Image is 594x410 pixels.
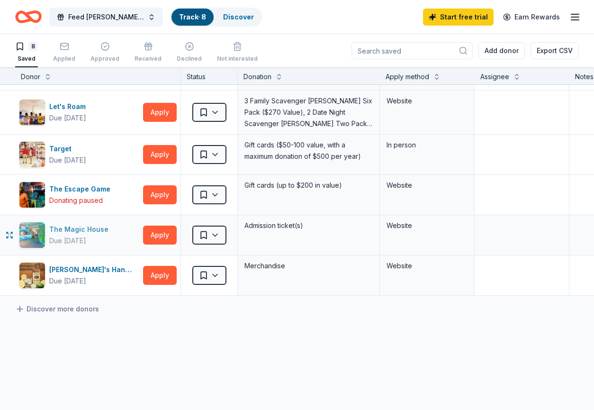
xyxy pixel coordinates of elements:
button: 8Saved [15,38,38,67]
button: Image for Let's RoamLet's RoamDue [DATE] [19,99,139,126]
button: Apply [143,185,177,204]
div: Received [135,55,162,63]
div: Admission ticket(s) [243,219,374,232]
input: Search saved [351,42,473,59]
button: Declined [177,38,202,67]
a: Discover [223,13,254,21]
button: Image for The Magic HouseThe Magic HouseDue [DATE] [19,222,139,248]
button: Apply [143,266,177,285]
div: Due [DATE] [49,275,86,287]
div: Status [181,67,238,84]
div: Let's Roam [49,101,90,112]
a: Track· 8 [179,13,206,21]
a: Home [15,6,42,28]
div: Declined [177,55,202,63]
div: Due [DATE] [49,235,86,246]
button: Apply [143,145,177,164]
button: Applied [53,38,75,67]
div: 8 [28,42,38,51]
div: Target [49,143,86,155]
a: Earn Rewards [497,9,566,26]
img: Image for The Magic House [19,222,45,248]
div: Applied [53,55,75,63]
a: Start free trial [423,9,494,26]
button: Feed [PERSON_NAME] Summit [49,8,163,27]
div: Donating paused [49,195,103,206]
img: Image for Let's Roam [19,100,45,125]
button: Track· 8Discover [171,8,262,27]
button: Apply [143,226,177,245]
img: Image for The Escape Game [19,182,45,208]
div: Website [387,220,468,231]
button: Received [135,38,162,67]
button: Image for Tito's Handmade Vodka[PERSON_NAME]'s Handmade VodkaDue [DATE] [19,262,139,289]
div: The Escape Game [49,183,114,195]
div: Merchandise [243,259,374,273]
div: Donor [21,71,40,82]
div: Gift cards (up to $200 in value) [243,179,374,192]
img: Image for Tito's Handmade Vodka [19,263,45,288]
div: 3 Family Scavenger [PERSON_NAME] Six Pack ($270 Value), 2 Date Night Scavenger [PERSON_NAME] Two ... [243,94,374,130]
button: Image for The Escape GameThe Escape GameDonating paused [19,182,139,208]
div: Due [DATE] [49,155,86,166]
button: Add donor [478,42,525,59]
div: Website [387,95,468,107]
div: Due [DATE] [49,112,86,124]
button: Export CSV [531,42,579,59]
div: Website [387,260,468,272]
button: Image for TargetTargetDue [DATE] [19,141,139,168]
span: Feed [PERSON_NAME] Summit [68,11,144,23]
div: Notes [575,71,594,82]
button: Not interested [217,38,258,67]
div: Approved [90,55,119,63]
div: Donation [243,71,271,82]
div: The Magic House [49,224,112,235]
div: In person [387,139,468,151]
button: Apply [143,103,177,122]
div: Saved [15,55,38,63]
div: Gift cards ($50-100 value, with a maximum donation of $500 per year) [243,138,374,163]
div: Website [387,180,468,191]
div: Not interested [217,55,258,63]
div: [PERSON_NAME]'s Handmade Vodka [49,264,139,275]
button: Approved [90,38,119,67]
div: Assignee [480,71,509,82]
img: Image for Target [19,142,45,167]
a: Discover more donors [15,303,99,315]
div: Apply method [386,71,429,82]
